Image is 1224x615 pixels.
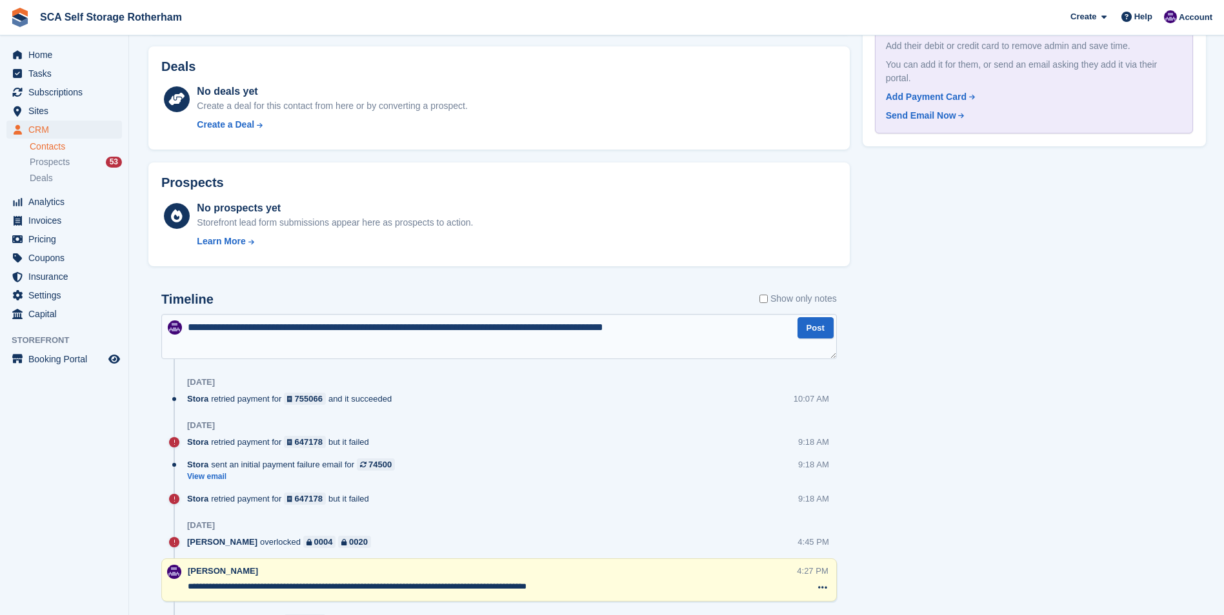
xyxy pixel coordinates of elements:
[28,121,106,139] span: CRM
[187,536,377,548] div: overlocked
[295,393,323,405] div: 755066
[6,305,122,323] a: menu
[6,83,122,101] a: menu
[6,102,122,120] a: menu
[759,292,837,306] label: Show only notes
[197,84,467,99] div: No deals yet
[197,99,467,113] div: Create a deal for this contact from here or by converting a prospect.
[12,334,128,347] span: Storefront
[1070,10,1096,23] span: Create
[197,235,245,248] div: Learn More
[798,458,829,471] div: 9:18 AM
[295,493,323,505] div: 647178
[30,172,53,184] span: Deals
[28,268,106,286] span: Insurance
[28,350,106,368] span: Booking Portal
[28,211,106,229] span: Invoices
[188,566,258,576] span: [PERSON_NAME]
[28,46,106,64] span: Home
[28,286,106,304] span: Settings
[28,305,106,323] span: Capital
[187,393,208,405] span: Stora
[6,64,122,83] a: menu
[187,458,208,471] span: Stora
[886,90,1177,104] a: Add Payment Card
[197,235,473,248] a: Learn More
[187,420,215,431] div: [DATE]
[28,230,106,248] span: Pricing
[187,458,401,471] div: sent an initial payment failure email for
[187,520,215,531] div: [DATE]
[161,175,224,190] h2: Prospects
[1179,11,1212,24] span: Account
[284,493,326,505] a: 647178
[284,393,326,405] a: 755066
[167,565,181,579] img: Kelly Neesham
[197,118,467,132] a: Create a Deal
[187,393,398,405] div: retried payment for and it succeeded
[187,493,208,505] span: Stora
[295,436,323,448] div: 647178
[798,317,834,338] button: Post
[6,230,122,248] a: menu
[187,536,257,548] span: [PERSON_NAME]
[28,64,106,83] span: Tasks
[187,436,208,448] span: Stora
[106,351,122,367] a: Preview store
[886,39,1182,53] div: Add their debit or credit card to remove admin and save time.
[197,216,473,229] div: Storefront lead form submissions appear here as prospects to action.
[1164,10,1177,23] img: Kelly Neesham
[6,350,122,368] a: menu
[197,200,473,216] div: No prospects yet
[168,320,182,335] img: Kelly Neesham
[6,268,122,286] a: menu
[161,59,196,74] h2: Deals
[357,458,395,471] a: 74500
[28,83,106,101] span: Subscriptions
[187,493,376,505] div: retried payment for but it failed
[187,377,215,387] div: [DATE]
[35,6,187,28] a: SCA Self Storage Rotherham
[197,118,254,132] div: Create a Deal
[187,436,376,448] div: retried payment for but it failed
[28,193,106,211] span: Analytics
[798,536,828,548] div: 4:45 PM
[303,536,336,548] a: 0004
[30,141,122,153] a: Contacts
[284,436,326,448] a: 647178
[368,458,392,471] div: 74500
[6,286,122,304] a: menu
[1134,10,1152,23] span: Help
[886,58,1182,85] div: You can add it for them, or send an email asking they add it via their portal.
[28,102,106,120] span: Sites
[798,436,829,448] div: 9:18 AM
[30,156,70,168] span: Prospects
[759,292,768,306] input: Show only notes
[30,155,122,169] a: Prospects 53
[798,493,829,505] div: 9:18 AM
[30,171,122,185] a: Deals
[161,292,214,307] h2: Timeline
[6,193,122,211] a: menu
[338,536,370,548] a: 0020
[794,393,829,405] div: 10:07 AM
[6,249,122,267] a: menu
[106,157,122,168] div: 53
[6,121,122,139] a: menu
[314,536,333,548] div: 0004
[28,249,106,267] span: Coupons
[187,471,401,482] a: View email
[886,109,956,122] div: Send Email Now
[797,565,828,577] div: 4:27 PM
[349,536,368,548] div: 0020
[886,90,967,104] div: Add Payment Card
[6,211,122,229] a: menu
[6,46,122,64] a: menu
[10,8,30,27] img: stora-icon-8386f47178a22dfd0bd8f6a31ec36ba5ce8667c1dd55bd0f319d3a0aa187defe.svg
